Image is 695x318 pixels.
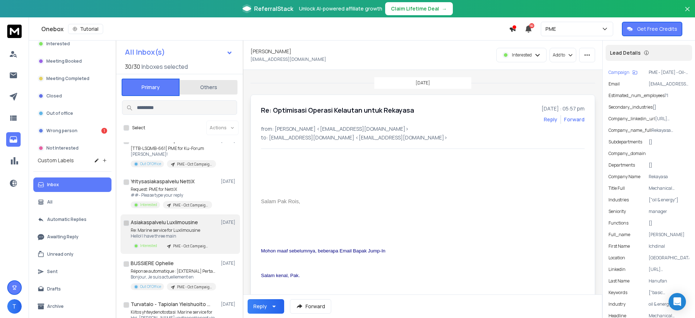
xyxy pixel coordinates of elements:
[299,5,382,12] p: Unlock AI-powered affiliate growth
[140,161,161,167] p: Out Of Office
[46,76,89,81] p: Meeting Completed
[221,219,237,225] p: [DATE]
[38,157,74,164] h3: Custom Labels
[122,79,180,96] button: Primary
[33,89,111,103] button: Closed
[131,268,218,274] p: Réponse automatique : [EXTERNAL] Pertamina for
[608,93,665,99] p: estimated_num_employees
[649,232,689,238] p: [PERSON_NAME]
[131,146,216,151] p: [TTB-LSQMB-661] PME for Ku-Forum
[131,151,216,157] p: [PERSON_NAME]!
[221,260,237,266] p: [DATE]
[608,70,637,75] button: Campaign
[608,290,627,296] p: keywords
[33,299,111,314] button: Archive
[512,52,532,58] p: Interested
[7,299,22,314] button: T
[649,174,689,180] p: Rekayasa
[637,25,677,33] p: Get Free Credits
[649,243,689,249] p: Ichdinal
[140,243,157,248] p: Interested
[173,243,208,249] p: PME - Oct Campaign - KPI Only
[131,274,218,280] p: Bonjour, Je suis actuellement en
[131,192,212,198] p: ##- Please type your reply
[529,23,534,28] span: 50
[608,243,630,249] p: First Name
[250,48,291,55] h1: [PERSON_NAME]
[132,125,145,131] label: Select
[544,116,557,123] button: Reply
[47,286,61,292] p: Drafts
[608,220,628,226] p: functions
[33,54,111,68] button: Meeting Booked
[33,141,111,155] button: Not Interested
[649,70,689,75] p: PME - [DATE] - Oil-Energy-Maritime
[119,45,239,59] button: All Inbox(s)
[649,301,689,307] p: oil & energy
[649,139,689,145] p: []
[649,255,689,261] p: [GEOGRAPHIC_DATA]
[248,299,284,314] button: Reply
[33,264,111,279] button: Sent
[608,116,655,122] p: company_linkedin_url
[46,145,79,151] p: Not Interested
[683,4,692,22] button: Close banner
[261,125,585,133] p: from: [PERSON_NAME] <[EMAIL_ADDRESS][DOMAIN_NAME]>
[608,278,629,284] p: Last Name
[254,4,293,13] span: ReferralStack
[653,104,689,110] p: []
[669,293,686,310] div: Open Intercom Messenger
[608,209,626,214] p: seniority
[68,24,103,34] button: Tutorial
[649,209,689,214] p: manager
[610,49,641,57] p: Lead Details
[608,81,620,87] p: Email
[290,299,331,314] button: Forward
[665,93,689,99] p: 71
[101,128,107,134] div: 1
[33,37,111,51] button: Interested
[385,2,453,15] button: Claim Lifetime Deal→
[47,217,87,222] p: Automatic Replies
[131,219,198,226] h1: Asiakaspalvelu Luxlimousine
[33,71,111,86] button: Meeting Completed
[542,105,585,112] p: [DATE] : 05:57 pm
[33,282,111,296] button: Drafts
[261,248,386,254] span: Mohon maaf sebelumnya, beberapa Email Bapak Jump-In
[553,52,565,58] p: Add to
[33,247,111,261] button: Unread only
[46,128,77,134] p: Wrong person
[46,93,62,99] p: Closed
[47,251,73,257] p: Unread only
[140,202,157,208] p: Interested
[177,162,212,167] p: PME - Oct Campaign - KPI Only
[173,202,208,208] p: PME - Oct Campaign - KPI Only
[47,304,64,309] p: Archive
[608,255,625,261] p: location
[131,233,212,239] p: Hello! I have three main
[649,290,689,296] p: ["basic engineering","field engineering","front end engineering design","epc of electrical","inst...
[649,220,689,226] p: []
[253,303,267,310] div: Reply
[47,199,52,205] p: All
[649,197,689,203] p: ["oil & energy"]
[180,79,237,95] button: Others
[261,105,414,115] h1: Re: Optimisasi Operasi Kelautan untuk Rekayasa
[131,260,174,267] h1: BUSSIERE Ophelie
[608,185,625,191] p: title full
[33,106,111,121] button: Out of office
[608,267,625,272] p: linkedin
[261,197,472,205] div: Salam Pak Rois,
[47,234,79,240] p: Awaiting Reply
[649,162,689,168] p: []
[46,110,73,116] p: Out of office
[142,62,188,71] h3: Inboxes selected
[33,212,111,227] button: Automatic Replies
[140,284,161,289] p: Out Of Office
[261,273,300,278] span: Salam kenal, Pak.
[622,22,682,36] button: Get Free Credits
[652,127,689,133] p: Rekayasa Engineering
[608,127,652,133] p: company_name_full
[41,24,509,34] div: Onebox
